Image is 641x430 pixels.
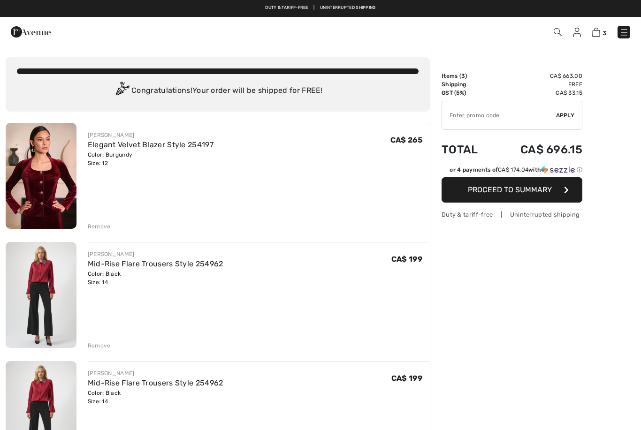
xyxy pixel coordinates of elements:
td: CA$ 663.00 [494,72,582,80]
img: My Info [573,28,581,37]
td: Free [494,80,582,89]
td: Items ( ) [442,72,494,80]
a: 3 [592,26,606,38]
div: Color: Black Size: 14 [88,270,223,287]
img: Mid-Rise Flare Trousers Style 254962 [6,242,76,348]
td: Total [442,134,494,166]
div: Remove [88,341,111,350]
div: or 4 payments of with [450,166,582,174]
span: Apply [556,111,575,120]
td: Shipping [442,80,494,89]
div: [PERSON_NAME] [88,369,223,377]
div: Remove [88,222,111,231]
div: Duty & tariff-free | Uninterrupted shipping [442,210,582,219]
img: Elegant Velvet Blazer Style 254197 [6,123,76,229]
a: Mid-Rise Flare Trousers Style 254962 [88,259,223,268]
div: Color: Burgundy Size: 12 [88,151,214,167]
td: GST (5%) [442,89,494,97]
span: CA$ 265 [390,136,422,144]
div: or 4 payments ofCA$ 174.04withSezzle Click to learn more about Sezzle [442,166,582,177]
td: CA$ 696.15 [494,134,582,166]
div: Congratulations! Your order will be shipped for FREE! [17,82,419,100]
div: [PERSON_NAME] [88,250,223,258]
a: 1ère Avenue [11,27,51,36]
img: Congratulation2.svg [113,82,131,100]
img: Sezzle [541,166,575,174]
span: 3 [461,73,465,79]
button: Proceed to Summary [442,177,582,203]
img: 1ère Avenue [11,23,51,41]
span: Proceed to Summary [468,185,552,194]
span: CA$ 199 [391,255,422,264]
a: Mid-Rise Flare Trousers Style 254962 [88,378,223,387]
img: Menu [619,28,629,37]
span: 3 [603,30,606,37]
span: CA$ 174.04 [498,166,528,173]
input: Promo code [442,101,556,129]
span: CA$ 199 [391,374,422,383]
img: Search [554,28,562,36]
div: [PERSON_NAME] [88,131,214,139]
a: Elegant Velvet Blazer Style 254197 [88,140,214,149]
td: CA$ 33.15 [494,89,582,97]
div: Color: Black Size: 14 [88,389,223,406]
img: Shopping Bag [592,28,600,37]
